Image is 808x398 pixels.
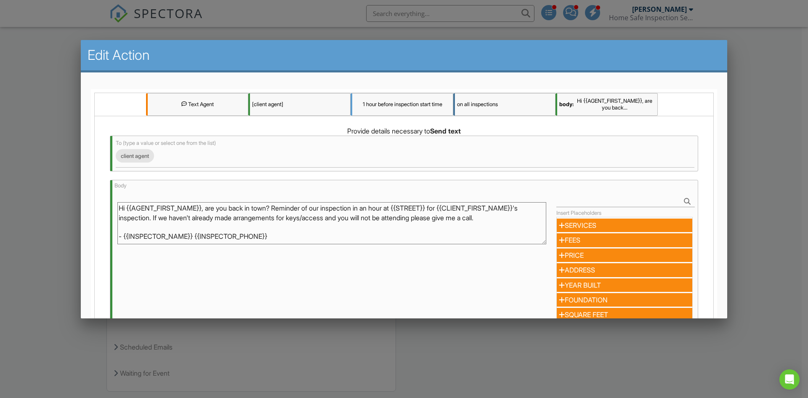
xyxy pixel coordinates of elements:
h2: Edit Action [88,47,720,64]
div: ADDRESS [557,263,692,277]
div: Hi {{AGENT_FIRST_NAME}}, are you back in town? Reminder of our inspection in an hour at {{STREET}... [555,93,658,116]
div: Provide details necessary to [105,126,703,136]
div: [client agent] [248,93,351,116]
label: Insert Placeholders [556,210,601,216]
div: SQUARE FEET [557,308,692,321]
div: YEAR BUILT [557,278,692,292]
div: PRICE [557,248,692,262]
div: SERVICES [557,219,692,232]
strong: body: [559,101,574,108]
strong: Send text [430,127,461,135]
div: 1 hour before inspection start time [351,93,453,116]
div: on all inspections [453,93,555,116]
span: Text Agent [188,101,214,108]
label: Body [112,180,129,191]
div: client agent [116,149,154,163]
div: Open Intercom Messenger [779,369,800,390]
div: FEES [557,233,692,247]
div: FOUNDATION [557,293,692,307]
label: To (type a value or select one from the list) [116,139,694,147]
